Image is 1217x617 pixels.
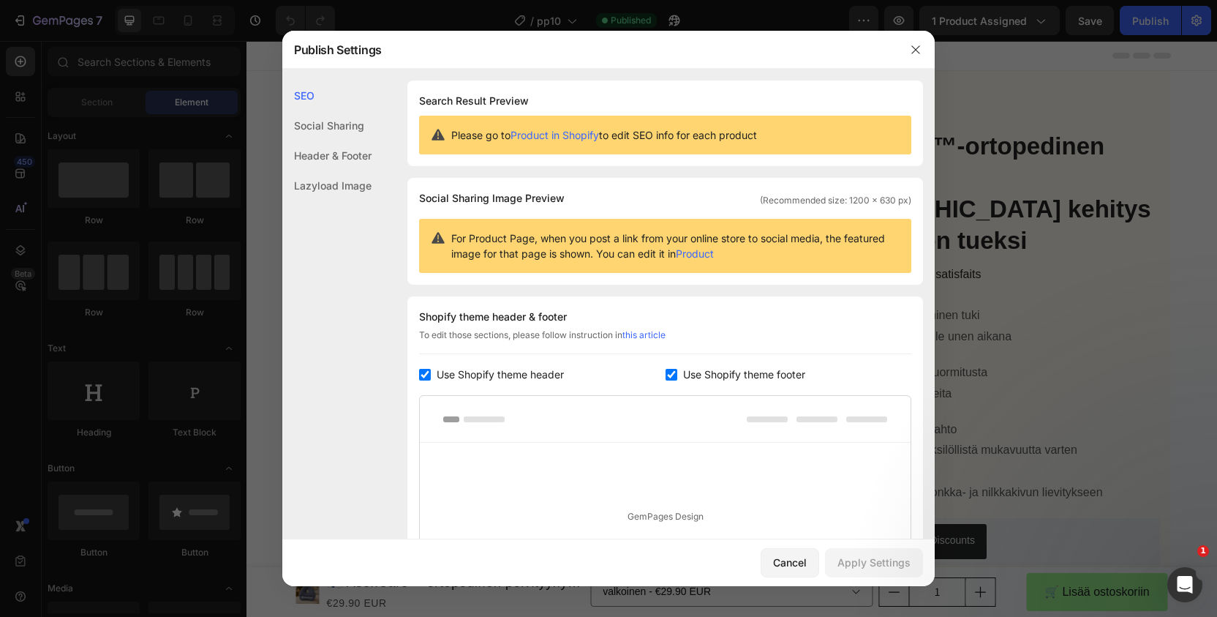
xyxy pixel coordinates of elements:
div: €29.90 EUR [79,553,339,572]
iframe: Intercom live chat [1167,567,1202,602]
span: Social Sharing Image Preview [419,190,565,207]
h1: Search Result Preview [419,92,911,110]
a: this article [622,329,666,340]
h1: 🇫🇮 AsenCare™-ortopedinen polvityyny – [DEMOGRAPHIC_DATA] kehitys selän ja kehon tueksi [79,531,339,553]
div: Lazyload Image [282,171,372,201]
span: Please go to to edit SEO info for each product [451,127,757,143]
h2: 🇫🇮 AsenCare™-ortopedinen polvityyny – [DEMOGRAPHIC_DATA] kehitys selän ja kehon tueksi [537,89,913,217]
input: quantity [663,537,720,565]
button: decrement [633,537,663,565]
img: CNT0-aq8vIMDEAE=.png [554,492,572,509]
div: SEO [282,81,372,111]
span: For Product Page, when you post a link from your online store to social media, the featured image... [451,231,900,261]
div: Apply Settings [837,555,911,570]
button: 🛒 Lisää ostoskoriin [780,532,921,571]
button: Apply Settings [825,548,923,577]
p: Sopii niska-, polvi-, lonkka- ja nilkkakivun lievitykseen [581,441,856,463]
div: Social Sharing [282,111,372,141]
p: Vähentää alaselän kuormitusta ja helpottaa iskiasoireita [581,321,742,364]
div: To edit those sections, please follow instruction in [419,329,911,354]
div: Shopify theme header & footer [419,308,911,326]
button: increment [720,537,749,565]
img: gempages_549617571020669856-8f5f7989-da1d-46d4-ba25-3297a30cedad.webp [58,89,475,506]
button: Fast Bundle: Bundles Discounts [543,483,740,518]
div: 🛒 Lisää ostoskoriin [798,541,903,562]
button: Cancel [761,548,819,577]
p: Täydellinen ergonominen tuki selälle ja selkärangalle unen aikana [581,264,766,307]
p: 6000+ Clients satisfaits [614,223,735,244]
span: 1 [1197,545,1209,557]
a: Product [676,247,714,260]
a: Product in Shopify [510,129,599,141]
p: Muotoutuva muistivaahto mukautuu kehoosi yksilöllistä mukavuutta varten [581,378,831,421]
div: GemPages Design [420,443,911,590]
div: Fast Bundle: Bundles Discounts [584,492,728,507]
div: Header & Footer [282,141,372,171]
div: Cancel [773,555,807,570]
span: Use Shopify theme header [437,366,564,384]
span: Use Shopify theme footer [683,366,805,384]
div: Publish Settings [282,31,897,69]
img: 🇫🇮 AsenCare™ - ortopedinen polvityyny – suomalainen kehitys selän ja kehon tueksi - AsenCare [50,539,73,563]
span: (Recommended size: 1200 x 630 px) [760,194,911,207]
